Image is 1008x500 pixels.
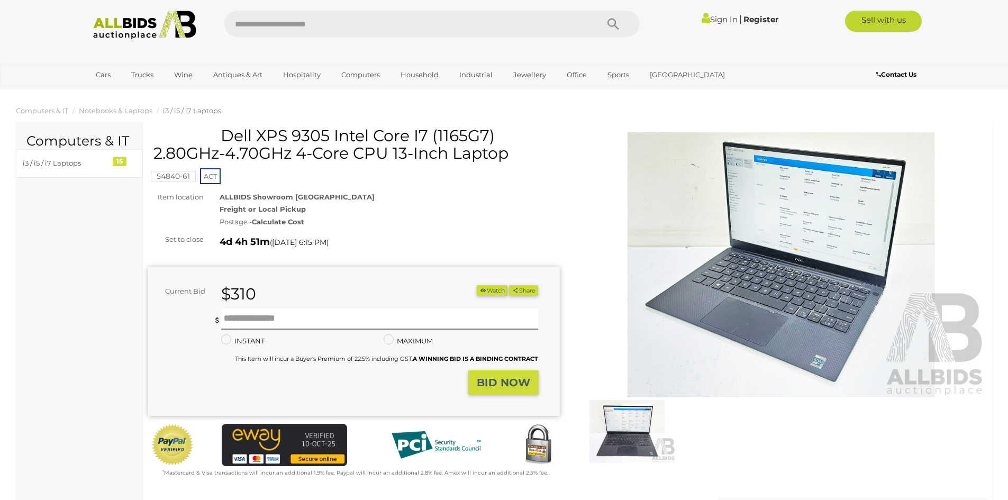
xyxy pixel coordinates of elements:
span: | [739,13,742,25]
h1: Dell XPS 9305 Intel Core I7 (1165G7) 2.80GHz-4.70GHz 4-Core CPU 13-Inch Laptop [153,127,557,162]
label: INSTANT [221,335,265,347]
img: Secured by Rapid SSL [517,424,559,466]
img: Official PayPal Seal [151,424,194,466]
button: BID NOW [468,370,539,395]
strong: $310 [221,284,256,304]
strong: BID NOW [477,376,530,389]
a: Sports [601,66,636,84]
b: Contact Us [876,70,916,78]
span: ( ) [270,238,329,247]
a: Jewellery [506,66,553,84]
a: Hospitality [276,66,328,84]
small: This Item will incur a Buyer's Premium of 22.5% including GST. [235,355,538,362]
button: Watch [477,285,507,296]
a: Office [560,66,594,84]
strong: ALLBIDS Showroom [GEOGRAPHIC_DATA] [220,193,375,201]
img: Dell XPS 9305 Intel Core I7 (1165G7) 2.80GHz-4.70GHz 4-Core CPU 13-Inch Laptop [578,400,676,463]
a: Computers & IT [16,106,68,115]
span: ACT [200,168,221,184]
a: i3 / i5 / i7 Laptops [163,106,221,115]
div: 15 [113,157,126,166]
a: Sell with us [845,11,922,32]
a: Cars [89,66,117,84]
button: Search [587,11,640,37]
a: Register [743,14,778,24]
div: i3 / i5 / i7 Laptops [23,157,110,169]
button: Share [509,285,538,296]
div: Item location [140,191,212,203]
a: Notebooks & Laptops [79,106,152,115]
div: Set to close [140,233,212,246]
strong: Calculate Cost [252,217,304,226]
img: Dell XPS 9305 Intel Core I7 (1165G7) 2.80GHz-4.70GHz 4-Core CPU 13-Inch Laptop [576,132,987,397]
h2: Computers & IT [26,134,132,149]
a: Household [394,66,446,84]
a: i3 / i5 / i7 Laptops 15 [16,149,142,177]
a: Trucks [124,66,160,84]
strong: 4d 4h 51m [220,236,270,248]
a: Computers [334,66,387,84]
a: [GEOGRAPHIC_DATA] [643,66,732,84]
a: Industrial [452,66,500,84]
img: eWAY Payment Gateway [222,424,347,466]
b: A WINNING BID IS A BINDING CONTRACT [413,355,538,362]
span: [DATE] 6:15 PM [272,238,326,247]
a: Wine [167,66,199,84]
a: Contact Us [876,69,919,80]
a: 54840-61 [151,172,196,180]
label: MAXIMUM [384,335,433,347]
div: Postage - [220,216,560,228]
div: Current Bid [148,285,213,297]
a: Antiques & Art [206,66,269,84]
small: Mastercard & Visa transactions will incur an additional 1.9% fee. Paypal will incur an additional... [162,469,548,476]
li: Watch this item [477,285,507,296]
mark: 54840-61 [151,171,196,181]
img: PCI DSS compliant [383,424,489,466]
strong: Freight or Local Pickup [220,205,306,213]
img: Allbids.com.au [87,11,202,40]
a: Sign In [702,14,738,24]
